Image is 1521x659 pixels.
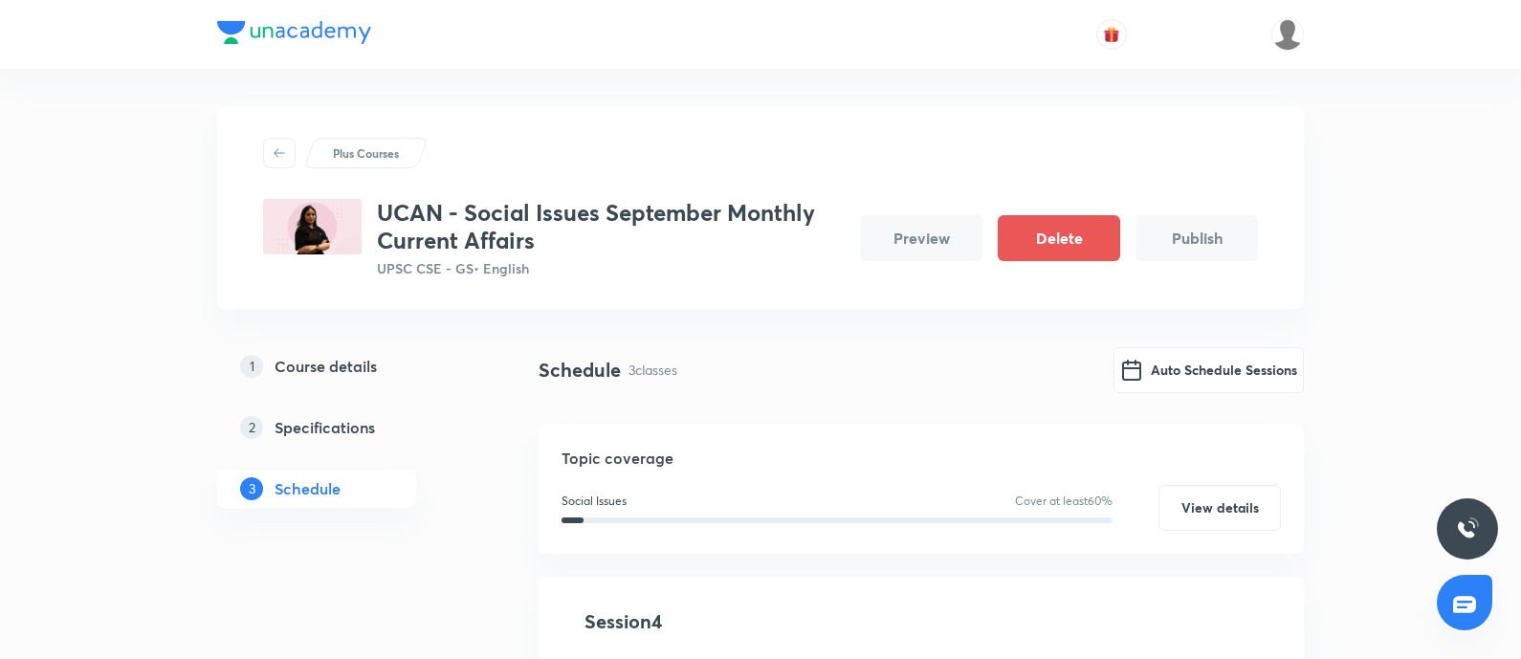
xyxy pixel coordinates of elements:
[263,199,362,254] img: 5E962F43-0B61-4ADC-A6DC-CBC4165DD907_plus.png
[333,144,399,162] p: Plus Courses
[240,355,263,378] p: 1
[562,447,1281,470] h5: Topic coverage
[1271,18,1304,51] img: Piali K
[275,416,375,439] h5: Specifications
[539,356,621,384] h4: Schedule
[1135,215,1258,261] button: Publish
[998,215,1120,261] button: Delete
[377,199,845,254] h3: UCAN - Social Issues September Monthly Current Affairs
[1015,493,1113,510] p: Cover at least 60 %
[240,416,263,439] p: 2
[217,408,477,447] a: 2Specifications
[1158,485,1281,531] button: View details
[240,477,263,500] p: 3
[217,21,371,44] img: Company Logo
[275,477,341,500] h5: Schedule
[860,215,982,261] button: Preview
[1456,517,1479,540] img: ttu
[1120,359,1143,382] img: google
[377,258,845,278] p: UPSC CSE - GS • English
[1096,19,1127,50] button: avatar
[562,493,627,510] p: Social Issues
[217,21,371,49] a: Company Logo
[628,360,677,380] p: 3 classes
[217,347,477,385] a: 1Course details
[1103,26,1120,43] img: avatar
[275,355,377,378] h5: Course details
[1113,347,1304,393] button: Auto Schedule Sessions
[584,607,934,636] h4: Session 4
